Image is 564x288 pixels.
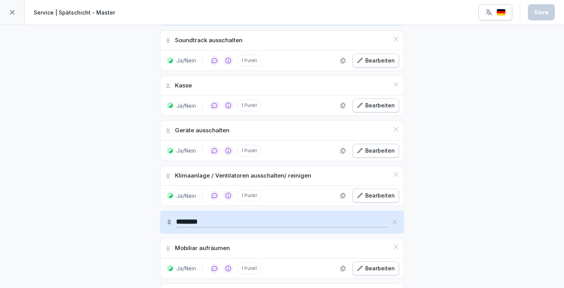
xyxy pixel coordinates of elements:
p: 1 Punkt [237,55,261,66]
div: Bearbeiten [357,146,395,155]
div: Bearbeiten [357,101,395,110]
p: Ja/Nein [176,264,196,272]
p: Ja/Nein [176,102,196,110]
div: Bearbeiten [357,191,395,200]
p: Geräte ausschalten [175,126,229,135]
p: Kasse [175,81,192,90]
p: 1 Punkt [237,145,261,156]
p: 1 Punkt [237,190,261,201]
p: 1 Punkt [237,263,261,274]
p: Klimaanlage / Ventilatoren ausschalten/ reinigen [175,171,311,180]
div: Save [534,8,549,16]
button: Bearbeiten [353,262,399,275]
p: Mobiliar aufräumen [175,244,230,253]
p: Ja/Nein [176,146,196,155]
button: Bearbeiten [353,54,399,67]
button: Bearbeiten [353,189,399,202]
button: Save [528,4,555,20]
button: Bearbeiten [353,144,399,158]
div: Bearbeiten [357,56,395,65]
button: Bearbeiten [353,99,399,112]
p: Ja/Nein [176,192,196,200]
p: 1 Punkt [237,100,261,111]
p: Service | Spätschicht - Master [34,8,115,16]
p: Soundtrack ausschalten [175,36,242,45]
p: Ja/Nein [176,56,196,64]
div: Bearbeiten [357,264,395,273]
img: de.svg [496,9,506,16]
